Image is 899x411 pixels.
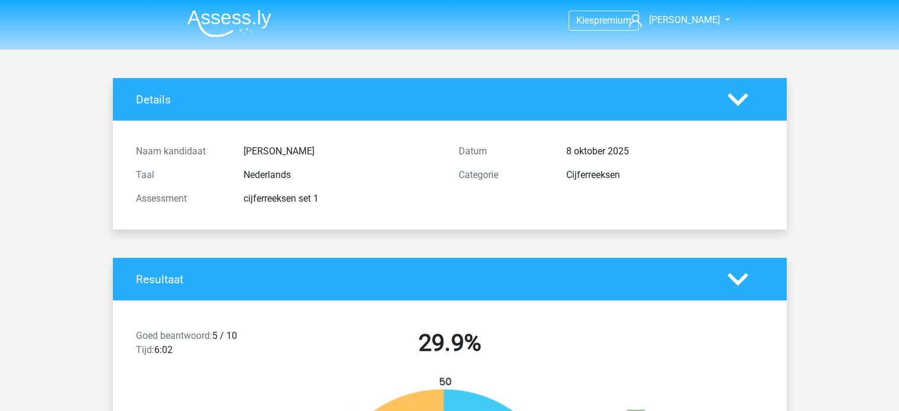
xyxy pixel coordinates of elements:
[569,12,638,28] a: Kiespremium
[624,13,721,27] a: [PERSON_NAME]
[557,144,773,158] div: 8 oktober 2025
[127,144,235,158] div: Naam kandidaat
[136,93,710,106] h4: Details
[136,344,154,355] span: Tijd:
[557,168,773,182] div: Cijferreeksen
[136,273,710,286] h4: Resultaat
[187,9,271,37] img: Assessly
[576,15,594,26] span: Kies
[450,144,557,158] div: Datum
[594,15,631,26] span: premium
[297,329,602,357] h2: 29.9%
[450,168,557,182] div: Categorie
[235,192,450,206] div: cijferreeksen set 1
[235,144,450,158] div: [PERSON_NAME]
[127,192,235,206] div: Assessment
[649,14,720,25] span: [PERSON_NAME]
[136,330,212,341] span: Goed beantwoord:
[127,329,288,362] div: 5 / 10 6:02
[235,168,450,182] div: Nederlands
[127,168,235,182] div: Taal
